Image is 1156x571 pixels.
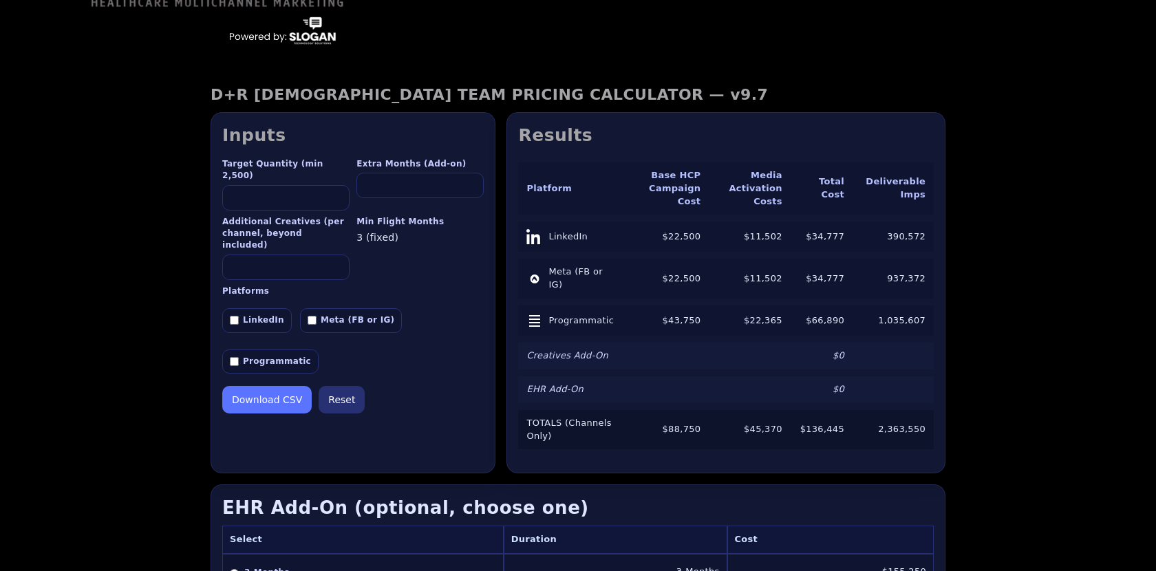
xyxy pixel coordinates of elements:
h2: Inputs [222,124,484,147]
th: Platform [518,162,626,215]
td: $34,777 [791,222,853,252]
button: Reset [319,386,365,413]
td: $22,500 [627,222,709,252]
td: Creatives Add-On [518,343,626,369]
td: $136,445 [791,410,853,450]
td: $0 [791,376,853,403]
td: $88,750 [627,410,709,450]
th: Deliverable Imps [853,162,934,215]
label: Programmatic [222,349,319,374]
th: Base HCP Campaign Cost [627,162,709,215]
input: LinkedIn [230,316,239,325]
h1: D+R [DEMOGRAPHIC_DATA] TEAM PRICING CALCULATOR — v9.7 [211,85,945,104]
th: Duration [504,526,727,554]
td: 390,572 [853,222,934,252]
h3: EHR Add-On (optional, choose one) [222,496,934,520]
label: Meta (FB or IG) [300,308,402,332]
label: Extra Months (Add-on) [356,158,484,170]
label: Min Flight Months [356,216,484,228]
button: Download CSV [222,386,312,413]
h2: Results [518,124,934,147]
td: $43,750 [627,305,709,336]
td: TOTALS (Channels Only) [518,410,626,450]
th: Select [222,526,504,554]
td: 1,035,607 [853,305,934,336]
td: $34,777 [791,259,853,299]
td: EHR Add-On [518,376,626,403]
td: $11,502 [709,222,790,252]
th: Media Activation Costs [709,162,790,215]
td: 937,372 [853,259,934,299]
span: LinkedIn [548,230,588,244]
td: $0 [791,343,853,369]
label: Target Quantity (min 2,500) [222,158,350,182]
div: 3 (fixed) [356,230,484,244]
label: Additional Creatives (per channel, beyond included) [222,216,350,252]
td: $22,500 [627,259,709,299]
td: $11,502 [709,259,790,299]
td: $45,370 [709,410,790,450]
label: LinkedIn [222,308,292,332]
td: $22,365 [709,305,790,336]
input: Programmatic [230,357,239,366]
span: Programmatic [548,314,614,327]
th: Cost [727,526,934,554]
td: 2,363,550 [853,410,934,450]
span: Meta (FB or IG) [548,266,618,292]
label: Platforms [222,285,484,297]
td: $66,890 [791,305,853,336]
th: Total Cost [791,162,853,215]
input: Meta (FB or IG) [308,316,317,325]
